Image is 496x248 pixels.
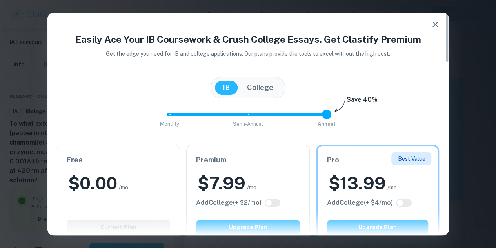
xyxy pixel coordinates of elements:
[196,198,262,208] h6: Click to see all the additional College features.
[334,100,345,113] img: subscription-arrow.svg
[347,95,378,108] h6: Save 40%
[68,172,117,195] h2: $ 0.00
[247,183,256,192] span: /mo
[233,121,263,127] span: Semi-Annual
[327,198,393,208] h6: Click to see all the additional College features.
[119,183,128,192] span: /mo
[67,154,171,165] h6: Free
[160,121,179,127] span: Monthly
[196,154,300,165] h6: Premium
[387,183,397,192] span: /mo
[329,172,386,195] h2: $ 13.99
[57,32,440,46] h4: Easily Ace Your IB Coursework & Crush College Essays. Get Clastify Premium
[198,172,245,195] h2: $ 7.99
[95,50,401,58] p: Get the edge you need for IB and college applications. Our plans provide the tools to excel witho...
[239,81,281,95] button: College
[318,121,336,127] span: Annual
[327,154,429,165] h6: Pro
[398,154,425,163] p: Best Value
[215,81,238,95] button: IB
